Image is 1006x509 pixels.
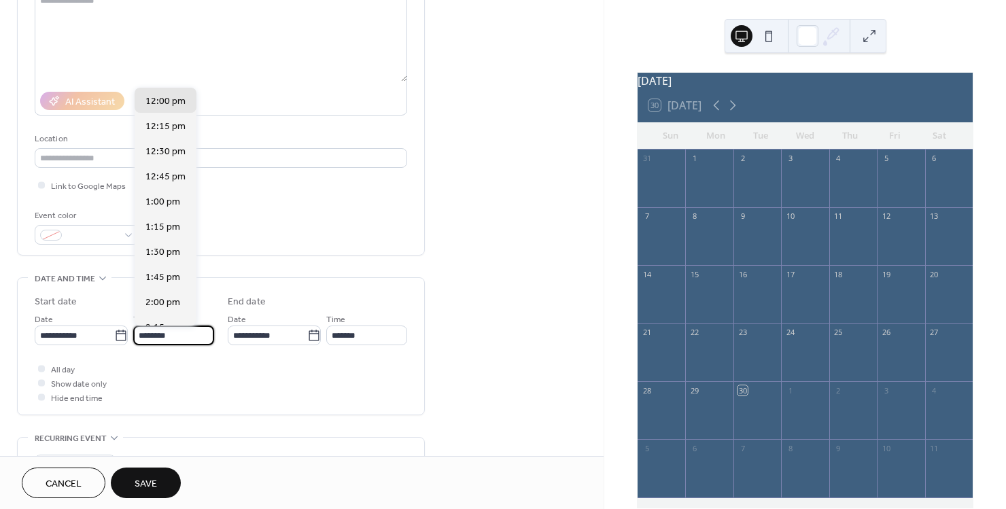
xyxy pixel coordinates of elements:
div: 29 [689,385,699,396]
span: 1:00 pm [145,195,180,209]
div: 11 [833,211,844,222]
div: 3 [785,154,795,164]
div: Event color [35,209,137,223]
span: 2:00 pm [145,296,180,310]
div: Tue [738,122,783,150]
div: 20 [929,269,939,279]
div: 4 [833,154,844,164]
div: 9 [738,211,748,222]
div: 9 [833,443,844,453]
span: 2:15 pm [145,321,180,335]
div: [DATE] [638,73,973,89]
div: Mon [693,122,738,150]
span: 12:15 pm [145,120,186,134]
div: 13 [929,211,939,222]
div: End date [228,295,266,309]
span: 12:30 pm [145,145,186,159]
span: 12:45 pm [145,170,186,184]
div: 28 [642,385,652,396]
div: 7 [738,443,748,453]
span: Show date only [51,377,107,391]
div: 5 [642,443,652,453]
div: 18 [833,269,844,279]
div: 22 [689,328,699,338]
div: Sun [648,122,693,150]
div: 2 [738,154,748,164]
span: Recurring event [35,432,107,446]
span: All day [51,363,75,377]
div: 12 [881,211,891,222]
div: 10 [881,443,891,453]
div: Location [35,132,404,146]
div: Thu [827,122,872,150]
span: Date [35,313,53,327]
span: Save [135,477,157,491]
div: 1 [689,154,699,164]
div: Start date [35,295,77,309]
span: Date [228,313,246,327]
span: 12:00 pm [145,94,186,109]
div: 19 [881,269,891,279]
div: 27 [929,328,939,338]
div: 2 [833,385,844,396]
div: 7 [642,211,652,222]
div: 17 [785,269,795,279]
span: Link to Google Maps [51,179,126,194]
div: 6 [929,154,939,164]
div: Sat [917,122,962,150]
div: 6 [689,443,699,453]
div: 5 [881,154,891,164]
div: 16 [738,269,748,279]
span: 1:30 pm [145,245,180,260]
span: Hide end time [51,391,103,406]
div: 31 [642,154,652,164]
span: Cancel [46,477,82,491]
div: 21 [642,328,652,338]
div: 26 [881,328,891,338]
div: 25 [833,328,844,338]
button: Cancel [22,468,105,498]
span: Time [133,313,152,327]
div: 30 [738,385,748,396]
div: 11 [929,443,939,453]
div: 23 [738,328,748,338]
span: 1:45 pm [145,270,180,285]
div: 10 [785,211,795,222]
div: 3 [881,385,891,396]
div: 4 [929,385,939,396]
div: Fri [872,122,917,150]
div: Wed [783,122,828,150]
button: Save [111,468,181,498]
div: 8 [785,443,795,453]
div: 14 [642,269,652,279]
span: 1:15 pm [145,220,180,234]
span: Time [326,313,345,327]
div: 24 [785,328,795,338]
div: 1 [785,385,795,396]
span: Date and time [35,272,95,286]
div: 15 [689,269,699,279]
div: 8 [689,211,699,222]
